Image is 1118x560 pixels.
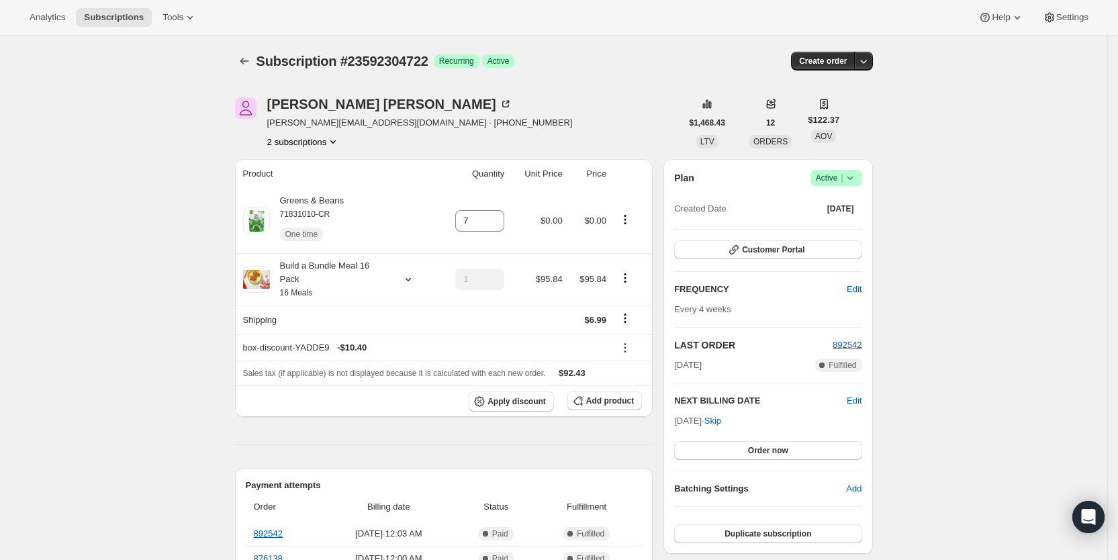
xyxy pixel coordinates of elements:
span: Customer Portal [742,244,804,255]
button: Tools [154,8,205,27]
span: $122.37 [808,113,839,127]
button: Product actions [614,212,636,227]
button: Settings [1035,8,1097,27]
button: Help [970,8,1031,27]
span: - $10.40 [337,341,367,355]
div: Build a Bundle Meal 16 Pack [270,259,391,299]
span: 12 [766,118,775,128]
span: [PERSON_NAME][EMAIL_ADDRESS][DOMAIN_NAME] · [PHONE_NUMBER] [267,116,573,130]
button: Edit [839,279,870,300]
div: Open Intercom Messenger [1072,501,1105,533]
img: product img [243,207,270,234]
h2: Payment attempts [246,479,643,492]
span: Fulfillment [539,500,634,514]
button: Product actions [267,135,340,148]
span: $0.00 [541,216,563,226]
span: $95.84 [579,274,606,284]
span: ORDERS [753,137,788,146]
span: [DATE] · 12:03 AM [324,527,453,541]
span: Active [487,56,510,66]
span: Skip [704,414,721,428]
small: 16 Meals [280,288,313,297]
span: Active [816,171,857,185]
button: Skip [696,410,729,432]
span: Fulfilled [829,360,856,371]
a: 892542 [254,528,283,539]
div: [PERSON_NAME] [PERSON_NAME] [267,97,512,111]
span: Sales tax (if applicable) is not displayed because it is calculated with each new order. [243,369,546,378]
span: Created Date [674,202,726,216]
span: Recurring [439,56,474,66]
span: $0.00 [584,216,606,226]
button: Add product [567,391,642,410]
h2: LAST ORDER [674,338,833,352]
div: box-discount-YADDE9 [243,341,606,355]
small: 71831010-CR [280,209,330,219]
span: Subscription #23592304722 [257,54,428,68]
span: Duplicate subscription [725,528,811,539]
button: Customer Portal [674,240,861,259]
button: Subscriptions [76,8,152,27]
h2: FREQUENCY [674,283,847,296]
h2: NEXT BILLING DATE [674,394,847,408]
span: AOV [815,132,832,141]
span: Add [846,482,861,496]
th: Price [567,159,610,189]
span: $92.43 [559,368,586,378]
button: Duplicate subscription [674,524,861,543]
span: $6.99 [584,315,606,325]
span: Fulfilled [577,528,604,539]
th: Quantity [436,159,508,189]
span: [DATE] [674,359,702,372]
button: Analytics [21,8,73,27]
button: Apply discount [469,391,554,412]
span: | [841,173,843,183]
span: Subscriptions [84,12,144,23]
button: 12 [758,113,783,132]
span: Paid [492,528,508,539]
span: Edit [847,283,861,296]
span: Add product [586,395,634,406]
span: Tools [162,12,183,23]
span: Ashley Boscia [235,97,257,119]
span: Order now [748,445,788,456]
span: Analytics [30,12,65,23]
h2: Plan [674,171,694,185]
th: Unit Price [508,159,566,189]
span: LTV [700,137,714,146]
span: Help [992,12,1010,23]
a: 892542 [833,340,861,350]
th: Product [235,159,437,189]
span: Settings [1056,12,1088,23]
span: Create order [799,56,847,66]
span: Every 4 weeks [674,304,731,314]
th: Order [246,492,321,522]
button: [DATE] [819,199,862,218]
span: $1,468.43 [690,118,725,128]
span: Apply discount [487,396,546,407]
button: Edit [847,394,861,408]
button: Shipping actions [614,311,636,326]
span: Status [461,500,531,514]
button: Product actions [614,271,636,285]
button: 892542 [833,338,861,352]
span: [DATE] · [674,416,721,426]
h6: Batching Settings [674,482,846,496]
th: Shipping [235,305,437,334]
span: [DATE] [827,203,854,214]
span: $95.84 [536,274,563,284]
button: Order now [674,441,861,460]
span: One time [285,229,318,240]
button: Create order [791,52,855,71]
button: Add [838,478,870,500]
button: $1,468.43 [682,113,733,132]
div: Greens & Beans [270,194,344,248]
button: Subscriptions [235,52,254,71]
span: Billing date [324,500,453,514]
